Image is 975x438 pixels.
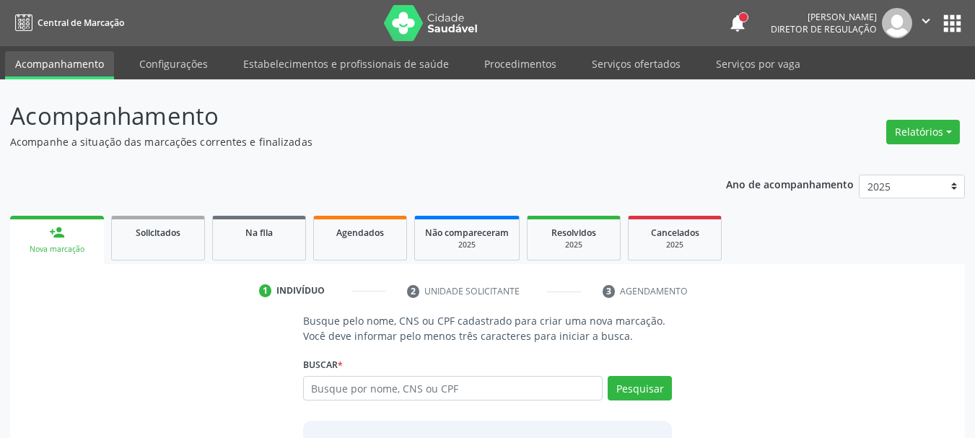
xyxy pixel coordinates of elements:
[10,98,678,134] p: Acompanhamento
[940,11,965,36] button: apps
[582,51,691,76] a: Serviços ofertados
[538,240,610,250] div: 2025
[639,240,711,250] div: 2025
[886,120,960,144] button: Relatórios
[651,227,699,239] span: Cancelados
[233,51,459,76] a: Estabelecimentos e profissionais de saúde
[727,13,748,33] button: notifications
[49,224,65,240] div: person_add
[726,175,854,193] p: Ano de acompanhamento
[912,8,940,38] button: 
[771,23,877,35] span: Diretor de regulação
[608,376,672,400] button: Pesquisar
[5,51,114,79] a: Acompanhamento
[551,227,596,239] span: Resolvidos
[10,134,678,149] p: Acompanhe a situação das marcações correntes e finalizadas
[245,227,273,239] span: Na fila
[10,11,124,35] a: Central de Marcação
[425,227,509,239] span: Não compareceram
[882,8,912,38] img: img
[425,240,509,250] div: 2025
[303,376,603,400] input: Busque por nome, CNS ou CPF
[474,51,567,76] a: Procedimentos
[706,51,810,76] a: Serviços por vaga
[129,51,218,76] a: Configurações
[303,313,673,343] p: Busque pelo nome, CNS ou CPF cadastrado para criar uma nova marcação. Você deve informar pelo men...
[918,13,934,29] i: 
[336,227,384,239] span: Agendados
[20,244,94,255] div: Nova marcação
[38,17,124,29] span: Central de Marcação
[276,284,325,297] div: Indivíduo
[303,354,343,376] label: Buscar
[771,11,877,23] div: [PERSON_NAME]
[259,284,272,297] div: 1
[136,227,180,239] span: Solicitados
